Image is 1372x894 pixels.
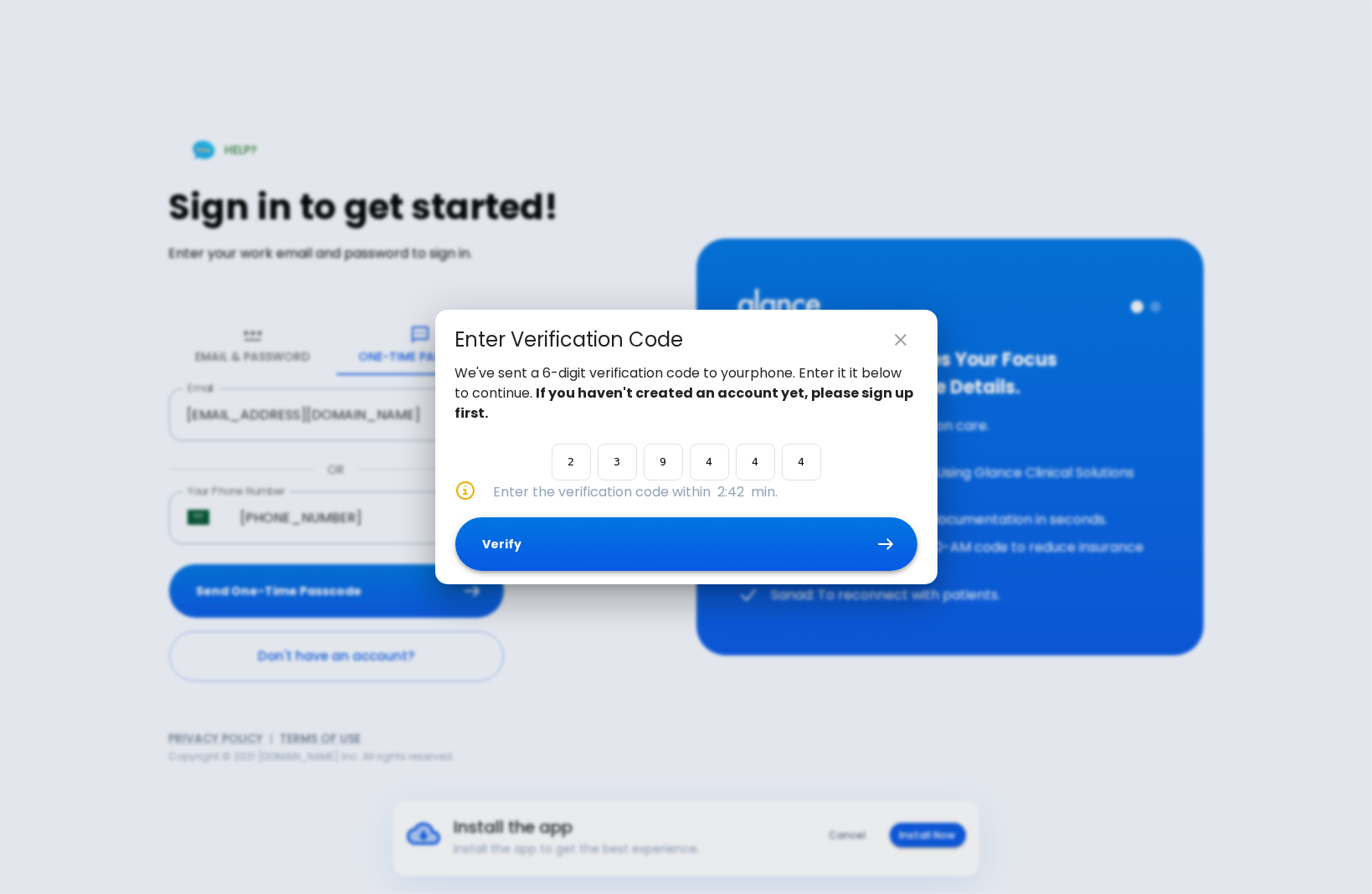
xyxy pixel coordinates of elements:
[598,444,637,480] input: Please enter OTP character 2
[782,444,821,480] input: Please enter OTP character 6
[884,323,917,357] button: close
[455,363,917,424] p: We've sent a 6-digit verification code to your phone . Enter it it below to continue.
[455,326,684,353] div: Enter Verification Code
[717,482,744,501] span: 2:42
[493,482,917,502] p: Enter the verification code within min.
[644,444,683,480] input: Please enter OTP character 3
[455,517,917,572] button: Verify
[552,444,591,480] input: Please enter OTP character 1
[736,444,775,480] input: Please enter OTP character 5
[690,444,729,480] input: Please enter OTP character 4
[455,383,914,423] strong: If you haven't created an account yet, please sign up first.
